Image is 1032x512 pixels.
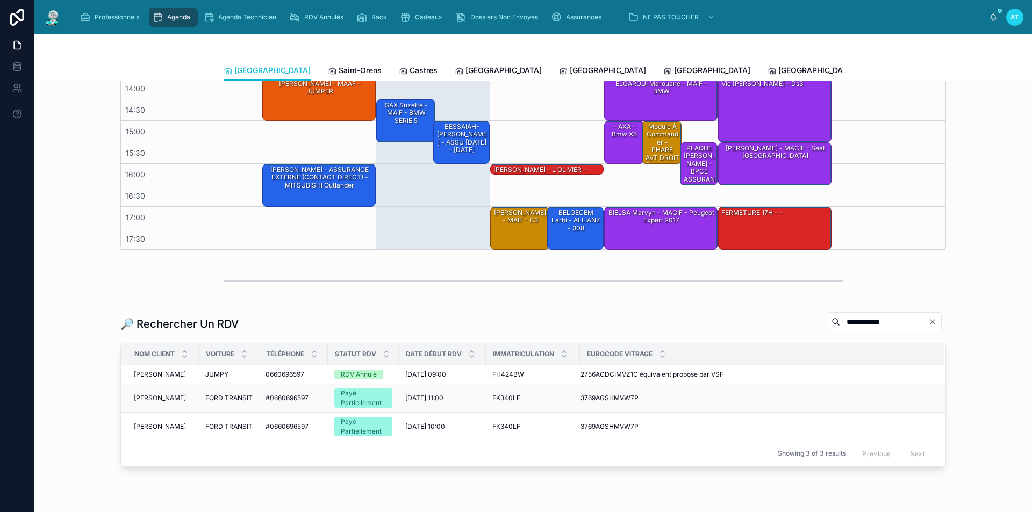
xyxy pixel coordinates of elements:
span: 14:30 [123,105,148,114]
a: 3769AGSHMVW7P [580,422,931,431]
span: 0660696597 [266,370,304,379]
span: Saint-Orens [339,65,382,76]
span: Nom Client [134,350,175,358]
div: - AXA - bmw x5 [606,122,643,140]
a: Dossiers Non Envoyés [452,8,546,27]
a: FH424BW [492,370,574,379]
span: 17:00 [123,213,148,222]
span: Cadeaux [415,13,442,21]
a: RDV Annulé [334,370,392,379]
span: Agenda Technicien [218,13,276,21]
button: Clear [928,318,941,326]
span: FK340LF [492,394,520,402]
span: 3769AGSHMVW7P [580,394,639,402]
div: [PERSON_NAME] - MACIF - seat [GEOGRAPHIC_DATA] [720,143,830,161]
div: Module à commander - PHARE AVT DROIT [PERSON_NAME] - MMA - classe A [642,121,681,163]
a: Rack [353,8,395,27]
span: 3769AGSHMVW7P [580,422,639,431]
a: 3769AGSHMVW7P [580,394,931,402]
a: [GEOGRAPHIC_DATA] [559,61,646,82]
a: Payé Partiellement [334,388,392,408]
span: FORD TRANSIT [205,422,253,431]
span: 16:00 [123,170,148,179]
a: #0660696597 [266,422,321,431]
div: [PERSON_NAME] - L'OLIVIER - [492,165,587,175]
span: Immatriculation [493,350,554,358]
span: Showing 3 of 3 results [778,449,846,458]
div: FERMETURE 17H - - [719,207,831,249]
div: SAX Suzette - MAIF - BMW SERIE 5 [377,100,435,142]
a: [DATE] 10:00 [405,422,479,431]
a: RDV Annulés [286,8,351,27]
span: [GEOGRAPHIC_DATA] [778,65,855,76]
span: [GEOGRAPHIC_DATA] [465,65,542,76]
span: JUMPY [205,370,228,379]
a: [GEOGRAPHIC_DATA] [224,61,311,81]
span: #0660696597 [266,422,309,431]
span: Dossiers Non Envoyés [470,13,538,21]
div: BESSAIAH-[PERSON_NAME] - ASSU [DATE] - [DATE] [434,121,490,163]
a: [GEOGRAPHIC_DATA] [663,61,750,82]
div: PLAQUE [PERSON_NAME] - BPCE ASSURANCES - C4 [680,143,717,185]
span: 2756ACDCIMVZ1C équivalent proposé par VSF [580,370,723,379]
a: Castres [399,61,438,82]
span: FH424BW [492,370,524,379]
span: 17:30 [123,234,148,243]
a: NE PAS TOUCHER [625,8,720,27]
div: Vie [PERSON_NAME] - Ds3 [719,78,831,142]
a: Cadeaux [397,8,450,27]
span: [PERSON_NAME] [134,422,186,431]
span: Date Début RDV [406,350,462,358]
div: PLAQUE [PERSON_NAME] - BPCE ASSURANCES - C4 [682,143,716,192]
a: Agenda Technicien [200,8,284,27]
span: #0660696597 [266,394,309,402]
a: Assurances [548,8,609,27]
a: [DATE] 11:00 [405,394,479,402]
span: FK340LF [492,422,520,431]
span: 15:00 [123,127,148,136]
span: Castres [410,65,438,76]
a: Agenda [149,8,198,27]
div: FERMETURE 17H - - [720,208,784,218]
div: [PERSON_NAME] - MAAF - JUMPER [263,78,375,120]
a: 0660696597 [266,370,321,379]
div: SAX Suzette - MAIF - BMW SERIE 5 [378,100,434,126]
a: [GEOGRAPHIC_DATA] [768,61,855,82]
span: Téléphone [266,350,304,358]
a: [PERSON_NAME] [134,422,192,431]
div: Vie [PERSON_NAME] - Ds3 [720,79,804,89]
span: 14:00 [123,84,148,93]
span: [GEOGRAPHIC_DATA] [570,65,646,76]
h1: 🔎 Rechercher Un RDV [120,316,239,331]
a: [PERSON_NAME] [134,394,192,402]
span: RDV Annulés [304,13,343,21]
div: [PERSON_NAME] - ASSURANCE EXTERNE (CONTACT DIRECT) - MITSUBISHI Outlander [263,164,375,206]
span: Eurocode Vitrage [587,350,653,358]
div: BELGECEM Larbi - ALLIANZ - 308 [549,208,603,233]
a: Professionnels [76,8,147,27]
span: AT [1010,13,1019,21]
a: [DATE] 09:00 [405,370,479,379]
a: 2756ACDCIMVZ1C équivalent proposé par VSF [580,370,931,379]
a: #0660696597 [266,394,321,402]
div: [PERSON_NAME] - ASSURANCE EXTERNE (CONTACT DIRECT) - MITSUBISHI Outlander [264,165,375,190]
a: JUMPY [205,370,253,379]
span: Rack [371,13,387,21]
div: Payé Partiellement [341,417,386,436]
a: FK340LF [492,422,574,431]
div: Payé Partiellement [341,388,386,408]
span: Voiture [206,350,234,358]
a: Saint-Orens [328,61,382,82]
div: ELGAROUI Marouane - MAIF - BMW [605,78,717,120]
div: ELGAROUI Marouane - MAIF - BMW [606,79,716,97]
div: [PERSON_NAME] - MAIF - C3 [492,208,548,226]
div: [PERSON_NAME] - MACIF - seat [GEOGRAPHIC_DATA] [719,143,831,185]
span: NE PAS TOUCHER [643,13,699,21]
div: scrollable content [71,5,989,29]
a: FORD TRANSIT [205,394,253,402]
span: [PERSON_NAME] [134,394,186,402]
span: [DATE] 09:00 [405,370,446,379]
div: BIELSA Marvyn - MACIF - Peugeot Expert 2017 [605,207,717,249]
div: [PERSON_NAME] - MAAF - JUMPER [264,79,375,97]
